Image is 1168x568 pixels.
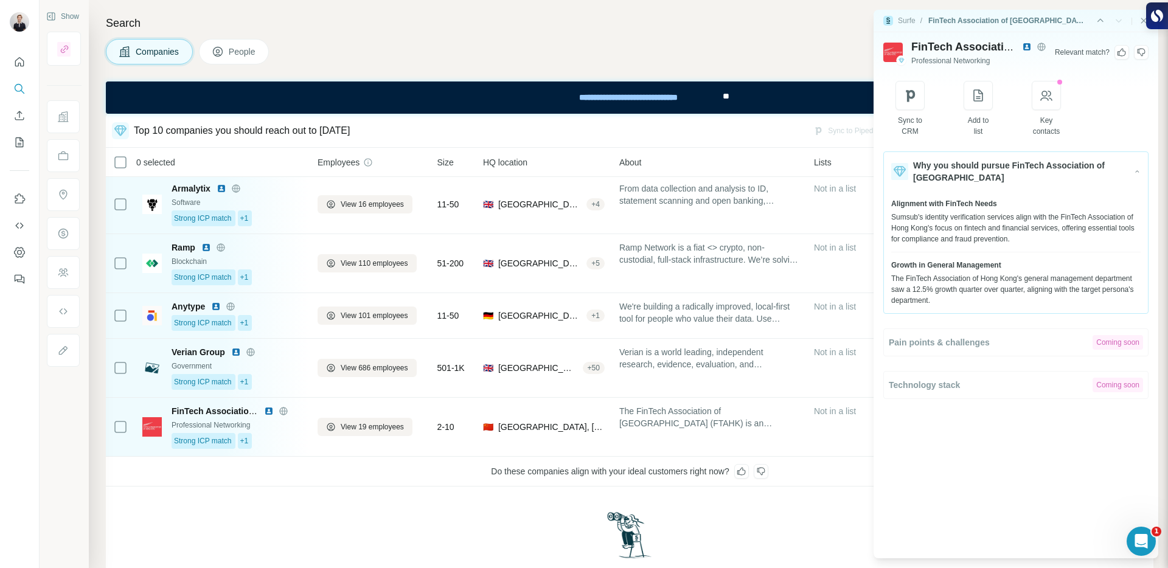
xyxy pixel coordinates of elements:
[10,12,29,32] img: Avatar
[142,195,162,214] img: Logo of Armalytix
[318,418,412,436] button: View 19 employees
[240,376,249,387] span: +1
[229,46,257,58] span: People
[106,15,1153,32] h4: Search
[318,307,417,325] button: View 101 employees
[1152,527,1161,536] span: 1
[619,300,799,325] span: We're building a radically improved, local-first tool for people who value their data. Use Anytyp...
[174,317,232,328] span: Strong ICP match
[891,260,1001,271] span: Growth in General Management
[1094,15,1107,27] button: Side panel - Previous
[10,188,29,210] button: Use Surfe on LinkedIn
[172,241,195,254] span: Ramp
[10,215,29,237] button: Use Surfe API
[814,156,832,168] span: Lists
[10,51,29,73] button: Quick start
[211,302,221,311] img: LinkedIn logo
[217,184,226,193] img: LinkedIn logo
[142,254,162,273] img: Logo of Ramp
[142,358,162,378] img: Logo of Verian Group
[1131,15,1133,26] div: |
[498,362,578,374] span: [GEOGRAPHIC_DATA], [GEOGRAPHIC_DATA], [GEOGRAPHIC_DATA]
[928,15,1085,26] div: FinTech Association of [GEOGRAPHIC_DATA]
[437,257,464,269] span: 51-200
[911,41,1150,53] span: FinTech Association of [GEOGRAPHIC_DATA]
[172,346,225,358] span: Verian Group
[498,257,582,269] span: [GEOGRAPHIC_DATA], [GEOGRAPHIC_DATA][PERSON_NAME], [GEOGRAPHIC_DATA]
[172,361,303,372] div: Government
[318,359,417,377] button: View 686 employees
[1127,527,1156,556] iframe: Intercom live chat
[483,257,493,269] span: 🇬🇧
[318,254,417,272] button: View 110 employees
[498,421,605,433] span: [GEOGRAPHIC_DATA], [GEOGRAPHIC_DATA]
[483,310,493,322] span: 🇩🇪
[619,405,799,429] span: The FinTech Association of [GEOGRAPHIC_DATA] (FTAHK) is an independent, not-for-profit, membershi...
[10,131,29,153] button: My lists
[174,213,232,224] span: Strong ICP match
[174,272,232,283] span: Strong ICP match
[498,310,582,322] span: [GEOGRAPHIC_DATA], [GEOGRAPHIC_DATA]
[911,55,990,66] span: Professional Networking
[240,213,249,224] span: +1
[1093,378,1143,392] div: Coming soon
[318,156,360,168] span: Employees
[172,300,205,313] span: Anytype
[483,198,493,210] span: 🇬🇧
[437,362,465,374] span: 501-1K
[1093,335,1143,350] div: Coming soon
[341,199,404,210] span: View 16 employees
[136,156,175,168] span: 0 selected
[106,457,1153,487] div: Do these companies align with your ideal customers right now?
[172,182,210,195] span: Armalytix
[172,197,303,208] div: Software
[172,256,303,267] div: Blockchain
[106,81,1153,114] iframe: Banner
[437,156,454,168] span: Size
[884,372,1148,398] button: Technology stackComing soon
[38,7,88,26] button: Show
[240,435,249,446] span: +1
[814,347,856,357] span: Not in a list
[341,362,408,373] span: View 686 employees
[891,212,1141,244] div: Sumsub's identity verification services align with the FinTech Association of Hong Kong's focus o...
[10,78,29,100] button: Search
[913,159,1128,184] span: Why you should pursue FinTech Association of [GEOGRAPHIC_DATA]
[174,376,232,387] span: Strong ICP match
[883,16,893,26] img: Surfe Logo
[586,199,605,210] div: + 4
[10,268,29,290] button: Feedback
[134,123,350,138] div: Top 10 companies you should reach out to [DATE]
[10,105,29,126] button: Enrich CSV
[172,406,358,416] span: FinTech Association of [GEOGRAPHIC_DATA]
[1139,16,1149,26] button: Close side panel
[201,243,211,252] img: LinkedIn logo
[437,310,459,322] span: 11-50
[240,272,249,283] span: +1
[889,379,960,391] span: Technology stack
[586,310,605,321] div: + 1
[10,241,29,263] button: Dashboard
[1055,47,1110,58] div: Relevant match ?
[483,156,527,168] span: HQ location
[341,310,408,321] span: View 101 employees
[964,115,993,137] div: Add to list
[583,362,605,373] div: + 50
[136,46,180,58] span: Companies
[341,421,404,432] span: View 19 employees
[341,258,408,269] span: View 110 employees
[920,15,922,26] li: /
[898,15,916,26] div: Surfe
[240,317,249,328] span: +1
[142,306,162,325] img: Logo of Anytype
[498,198,582,210] span: [GEOGRAPHIC_DATA], [GEOGRAPHIC_DATA], [GEOGRAPHIC_DATA]
[889,336,990,348] span: Pain points & challenges
[891,273,1141,306] div: The FinTech Association of Hong Kong's general management department saw a 12.5% growth quarter o...
[814,302,856,311] span: Not in a list
[884,152,1148,191] button: Why you should pursue FinTech Association of [GEOGRAPHIC_DATA]
[891,198,997,209] span: Alignment with FinTech Needs
[318,195,412,213] button: View 16 employees
[814,184,856,193] span: Not in a list
[264,406,274,416] img: LinkedIn logo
